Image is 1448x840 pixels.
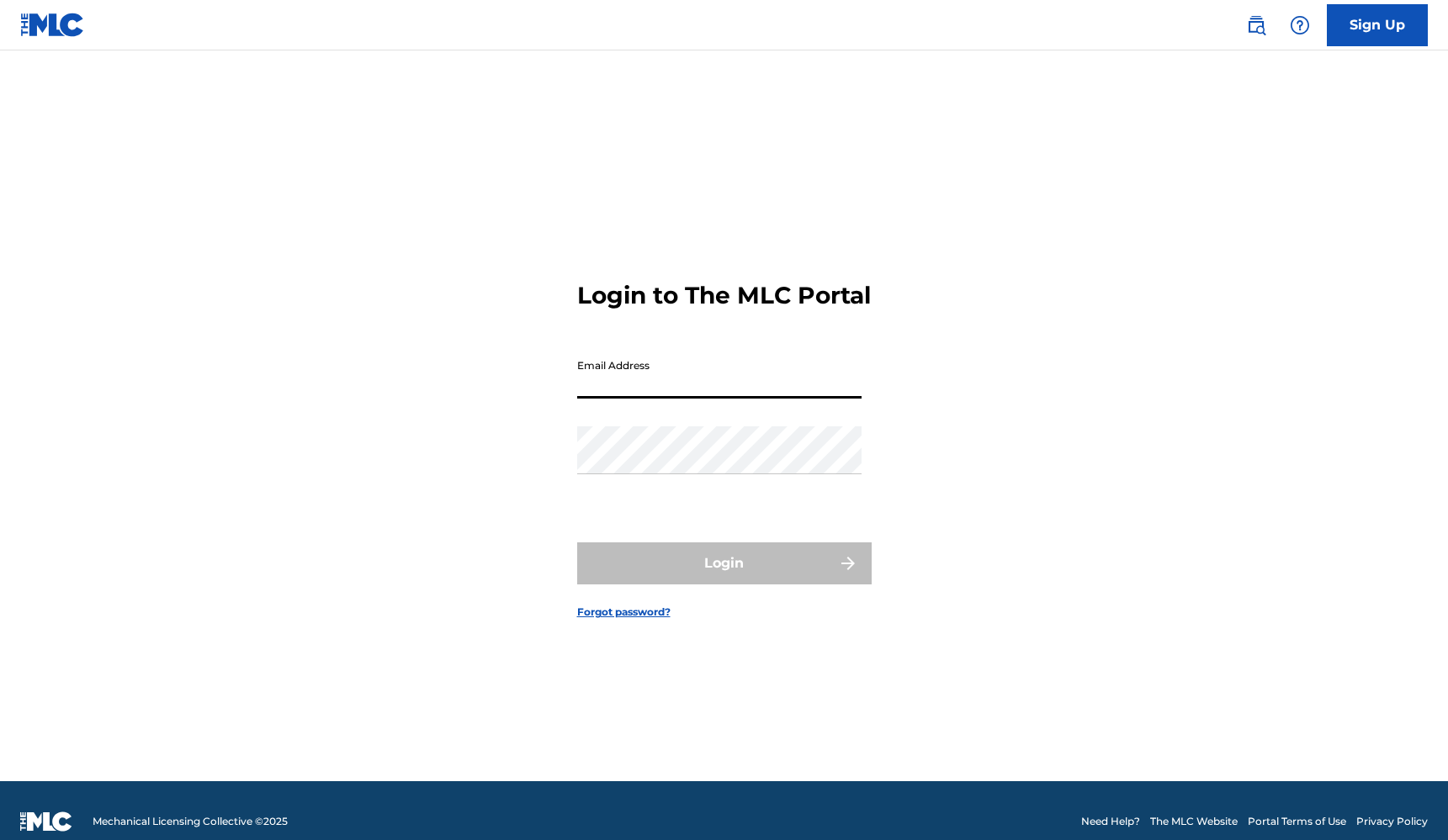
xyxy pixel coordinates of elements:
a: The MLC Website [1150,814,1238,829]
a: Forgot password? [577,605,671,620]
h3: Login to The MLC Portal [577,281,871,310]
img: search [1246,15,1266,35]
a: Public Search [1239,8,1273,42]
a: Portal Terms of Use [1248,814,1346,829]
img: MLC Logo [20,13,85,37]
span: Mechanical Licensing Collective © 2025 [93,814,288,829]
div: Help [1283,8,1317,42]
a: Sign Up [1327,4,1428,46]
a: Need Help? [1081,814,1140,829]
img: logo [20,811,72,832]
img: help [1290,15,1310,35]
a: Privacy Policy [1356,814,1428,829]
